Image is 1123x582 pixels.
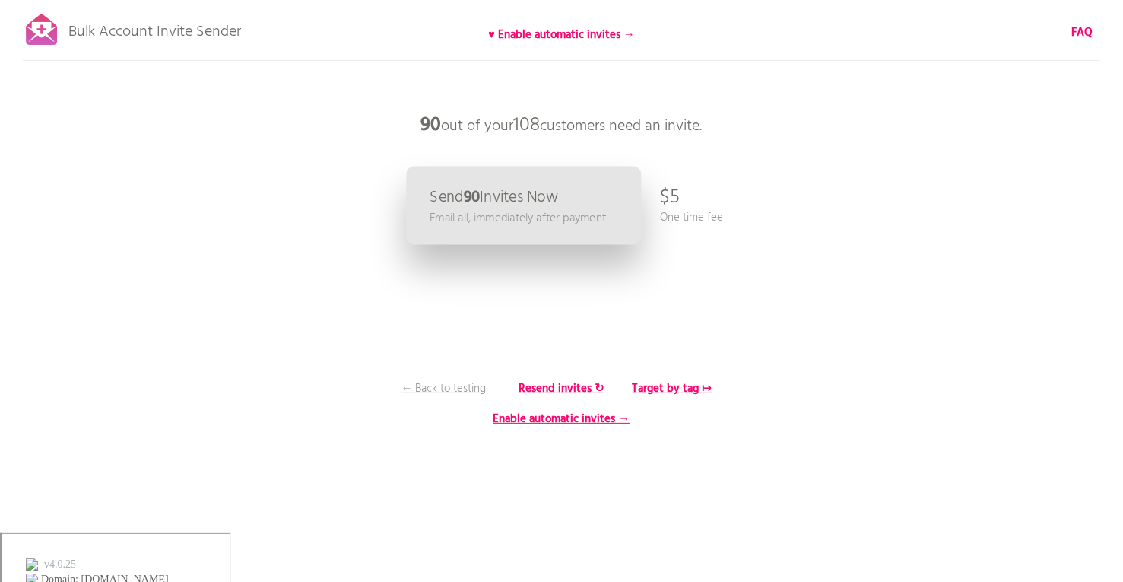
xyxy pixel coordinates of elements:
[421,110,442,141] b: 90
[661,175,680,221] p: $5
[430,209,606,227] p: Email all, immediately after payment
[493,410,630,428] b: Enable automatic invites →
[41,88,53,100] img: tab_domain_overview_orange.svg
[1071,24,1093,41] a: FAQ
[151,88,163,100] img: tab_keywords_by_traffic_grey.svg
[58,90,136,100] div: Domain Overview
[334,103,790,148] p: out of your customers need an invite.
[661,209,724,226] p: One time fee
[24,24,36,37] img: logo_orange.svg
[519,380,604,398] b: Resend invites ↻
[24,40,36,52] img: website_grey.svg
[514,110,541,141] span: 108
[168,90,256,100] div: Keywords by Traffic
[1071,24,1093,42] b: FAQ
[68,9,241,47] p: Bulk Account Invite Sender
[488,26,635,44] b: ♥ Enable automatic invites →
[43,24,75,37] div: v 4.0.25
[430,189,558,205] p: Send Invites Now
[632,380,712,398] b: Target by tag ↦
[387,380,501,397] p: ← Back to testing
[40,40,167,52] div: Domain: [DOMAIN_NAME]
[463,185,480,210] b: 90
[406,167,641,245] a: Send90Invites Now Email all, immediately after payment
